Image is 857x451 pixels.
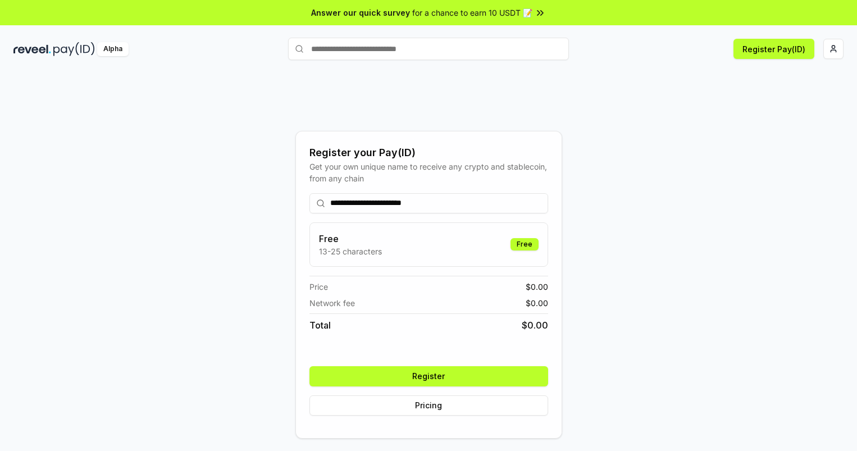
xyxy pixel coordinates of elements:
[309,318,331,332] span: Total
[309,161,548,184] div: Get your own unique name to receive any crypto and stablecoin, from any chain
[319,245,382,257] p: 13-25 characters
[13,42,51,56] img: reveel_dark
[309,281,328,293] span: Price
[53,42,95,56] img: pay_id
[526,297,548,309] span: $ 0.00
[319,232,382,245] h3: Free
[526,281,548,293] span: $ 0.00
[522,318,548,332] span: $ 0.00
[309,145,548,161] div: Register your Pay(ID)
[510,238,539,250] div: Free
[309,395,548,416] button: Pricing
[733,39,814,59] button: Register Pay(ID)
[311,7,410,19] span: Answer our quick survey
[97,42,129,56] div: Alpha
[309,297,355,309] span: Network fee
[412,7,532,19] span: for a chance to earn 10 USDT 📝
[309,366,548,386] button: Register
